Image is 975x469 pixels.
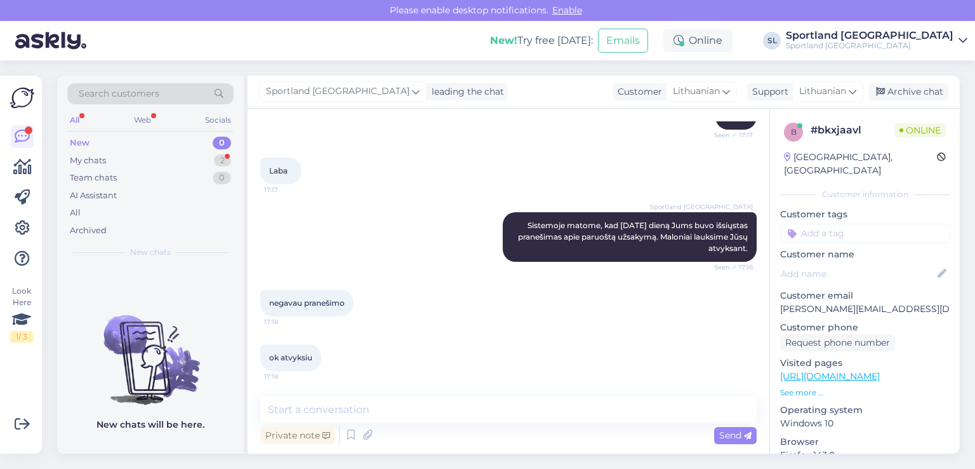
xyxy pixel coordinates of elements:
div: Socials [202,112,234,128]
span: New chats [130,247,171,258]
span: 17:18 [264,317,312,327]
span: Send [719,430,752,441]
input: Add name [781,267,935,281]
div: Try free [DATE]: [490,33,593,48]
div: Archive chat [868,83,948,100]
div: 2 [214,154,231,167]
span: 17:18 [264,372,312,381]
p: Browser [780,435,950,449]
span: b [791,127,797,137]
span: Seen ✓ 17:18 [705,262,753,272]
span: Online [894,123,946,137]
p: Customer tags [780,208,950,221]
div: Look Here [10,285,33,343]
div: All [70,207,81,219]
div: Web [131,112,154,128]
div: SL [763,32,781,50]
span: negavau pranešimo [269,298,345,308]
span: ok atvyksiu [269,353,312,362]
div: New [70,137,90,149]
div: All [67,112,82,128]
p: Windows 10 [780,417,950,430]
div: Support [747,85,788,99]
p: Operating system [780,404,950,417]
p: Visited pages [780,357,950,370]
span: Sistemoje matome, kad [DATE] dieną Jums buvo išsiųstas pranešimas apie paruoštą užsakymą. Malonia... [518,221,750,253]
input: Add a tag [780,224,950,243]
span: Enable [548,4,586,16]
a: [URL][DOMAIN_NAME] [780,370,880,382]
div: Online [663,29,733,52]
span: Seen ✓ 17:17 [705,130,753,140]
div: 0 [213,172,231,184]
p: See more ... [780,387,950,398]
div: Team chats [70,172,117,184]
span: 17:17 [264,185,312,194]
p: Customer name [780,248,950,261]
div: Sportland [GEOGRAPHIC_DATA] [786,41,953,51]
div: Private note [260,427,335,444]
div: # bkxjaavl [811,123,894,138]
div: Archived [70,224,107,237]
div: Sportland [GEOGRAPHIC_DATA] [786,31,953,41]
p: [PERSON_NAME][EMAIL_ADDRESS][DOMAIN_NAME] [780,302,950,316]
div: My chats [70,154,106,167]
div: [GEOGRAPHIC_DATA], [GEOGRAPHIC_DATA] [784,151,937,177]
p: Firefox 143.0 [780,449,950,462]
p: Customer email [780,289,950,302]
span: Sportland [GEOGRAPHIC_DATA] [266,85,409,99]
p: Customer phone [780,321,950,334]
div: 1 / 3 [10,331,33,343]
div: Customer [613,85,662,99]
div: Request phone number [780,334,895,351]
div: AI Assistant [70,189,117,202]
p: New chats will be here. [96,418,204,432]
span: Laba [269,166,288,175]
img: No chats [57,292,244,407]
button: Emails [598,29,648,53]
img: Askly Logo [10,86,34,110]
div: 0 [213,137,231,149]
div: leading the chat [427,85,504,99]
span: Lithuanian [673,85,720,99]
span: Sportland [GEOGRAPHIC_DATA] [650,202,753,212]
a: Sportland [GEOGRAPHIC_DATA]Sportland [GEOGRAPHIC_DATA] [786,31,967,51]
span: Lithuanian [799,85,846,99]
span: Search customers [79,87,159,100]
b: New! [490,34,517,46]
div: Customer information [780,189,950,200]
